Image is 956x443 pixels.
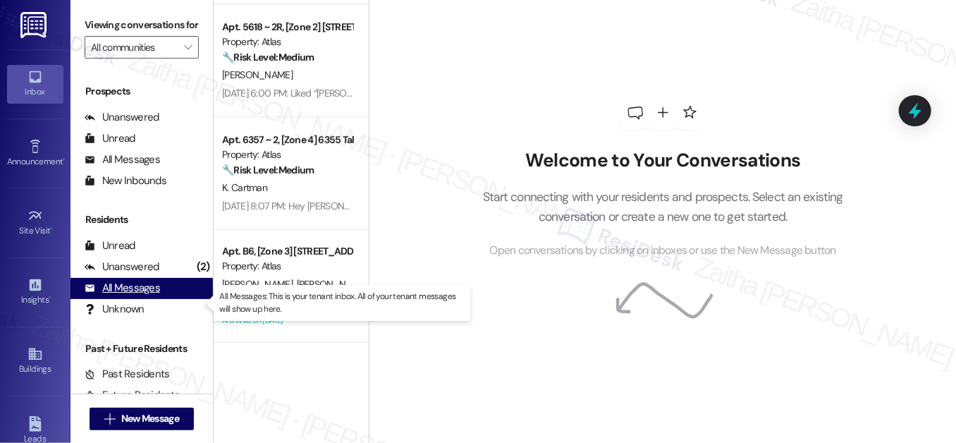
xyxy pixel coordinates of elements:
[7,273,63,311] a: Insights •
[222,20,353,35] div: Apt. 5618 ~ 2R, [Zone 2] [STREET_ADDRESS]
[85,174,166,188] div: New Inbounds
[222,51,314,63] strong: 🔧 Risk Level: Medium
[63,154,65,164] span: •
[461,187,864,227] p: Start connecting with your residents and prospects. Select an existing conversation or create a n...
[90,408,194,430] button: New Message
[85,131,135,146] div: Unread
[222,35,353,49] div: Property: Atlas
[85,302,145,317] div: Unknown
[51,224,53,233] span: •
[222,181,267,194] span: K. Cartman
[222,87,613,99] div: [DATE] 6:00 PM: Liked “[PERSON_NAME] ([PERSON_NAME]): You're welcome, [PERSON_NAME]!”
[85,388,180,403] div: Future Residents
[85,260,159,274] div: Unanswered
[193,256,214,278] div: (2)
[219,291,465,315] p: All Messages: This is your tenant inbox. All of your tenant messages will show up here.
[85,281,160,296] div: All Messages
[222,133,353,147] div: Apt. 6357 ~ 2, [Zone 4] 6355 Talman [STREET_ADDRESS]
[20,12,49,38] img: ResiDesk Logo
[222,200,845,212] div: [DATE] 8:07 PM: Hey [PERSON_NAME], we appreciate your text! We'll be back at 11AM to help you out...
[490,242,836,260] span: Open conversations by clicking on inboxes or use the New Message button
[222,278,297,291] span: [PERSON_NAME]
[222,164,314,176] strong: 🔧 Risk Level: Medium
[85,14,199,36] label: Viewing conversations for
[222,259,353,274] div: Property: Atlas
[7,204,63,242] a: Site Visit •
[85,152,160,167] div: All Messages
[7,65,63,103] a: Inbox
[49,293,51,303] span: •
[222,147,353,162] div: Property: Atlas
[461,150,864,172] h2: Welcome to Your Conversations
[222,244,353,259] div: Apt. B6, [Zone 3] [STREET_ADDRESS]
[297,278,367,291] span: [PERSON_NAME]
[121,411,179,426] span: New Message
[184,42,192,53] i: 
[71,84,213,99] div: Prospects
[7,342,63,380] a: Buildings
[71,212,213,227] div: Residents
[222,68,293,81] span: [PERSON_NAME]
[85,238,135,253] div: Unread
[71,341,213,356] div: Past + Future Residents
[85,110,159,125] div: Unanswered
[85,367,170,382] div: Past Residents
[91,36,176,59] input: All communities
[104,413,115,425] i: 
